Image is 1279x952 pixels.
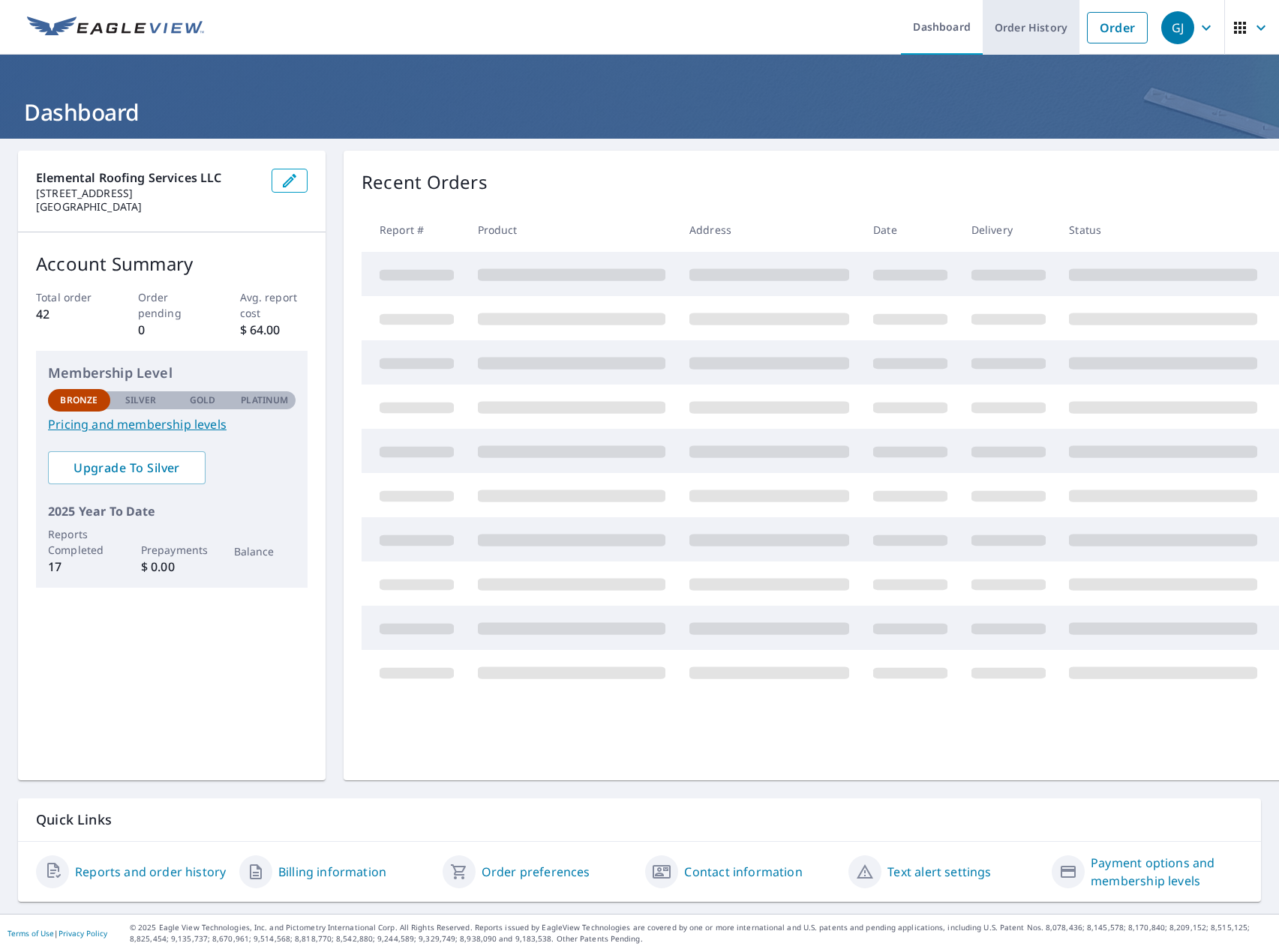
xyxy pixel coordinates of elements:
a: Reports and order history [75,863,226,881]
p: Silver [125,394,157,407]
p: © 2025 Eagle View Technologies, Inc. and Pictometry International Corp. All Rights Reserved. Repo... [130,922,1271,945]
p: Platinum [241,394,288,407]
p: Bronze [60,394,98,407]
p: Recent Orders [362,169,488,196]
p: Quick Links [36,810,1243,829]
th: Address [677,208,861,252]
p: Total order [36,289,104,305]
p: Elemental Roofing Services LLC [36,169,260,187]
p: [STREET_ADDRESS] [36,187,260,200]
a: Payment options and membership levels [1091,854,1243,890]
p: Balance [234,543,296,559]
a: Billing information [278,863,386,881]
h1: Dashboard [18,97,1261,127]
p: Reports Completed [48,526,110,558]
p: 2025 Year To Date [48,502,296,520]
p: Membership Level [48,363,296,383]
p: 17 [48,558,110,576]
a: Pricing and membership levels [48,415,296,433]
p: Avg. report cost [240,289,308,321]
p: 42 [36,305,104,323]
th: Status [1057,208,1269,252]
a: Text alert settings [887,863,991,881]
img: EV Logo [27,16,204,39]
div: GJ [1161,11,1194,44]
p: [GEOGRAPHIC_DATA] [36,200,260,214]
p: Account Summary [36,250,308,277]
a: Order preferences [482,863,590,881]
a: Order [1087,12,1148,43]
a: Terms of Use [8,928,54,939]
th: Date [861,208,959,252]
p: $ 64.00 [240,321,308,339]
p: Prepayments [141,542,203,558]
p: Order pending [138,289,206,321]
span: Upgrade To Silver [60,460,194,476]
p: Gold [190,394,215,407]
th: Report # [362,208,466,252]
p: $ 0.00 [141,558,203,576]
a: Contact information [684,863,802,881]
a: Privacy Policy [59,928,107,939]
p: 0 [138,321,206,339]
a: Upgrade To Silver [48,451,206,484]
th: Product [466,208,677,252]
th: Delivery [959,208,1058,252]
p: | [8,929,107,938]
